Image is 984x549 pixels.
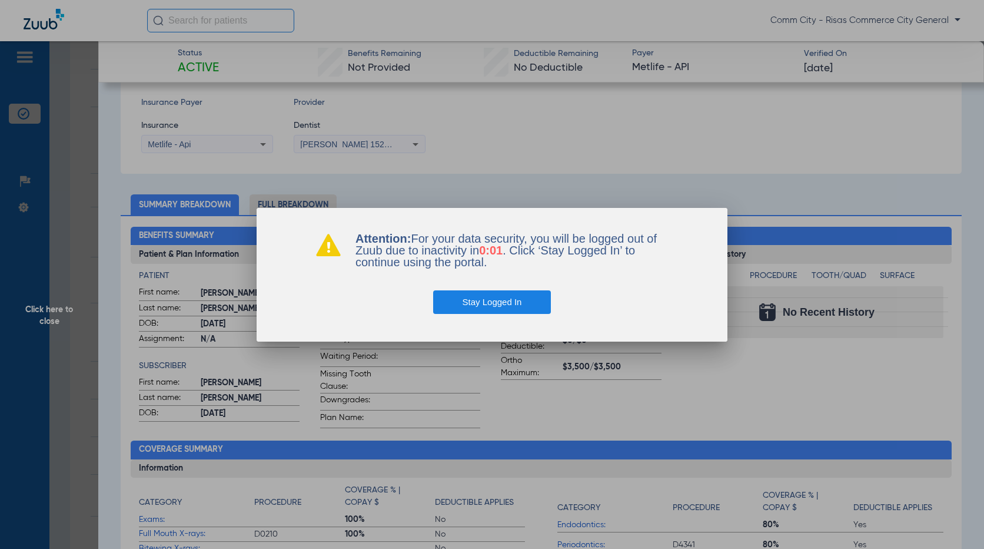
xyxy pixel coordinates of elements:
[355,232,411,245] b: Attention:
[315,233,341,256] img: warning
[925,492,984,549] iframe: Chat Widget
[355,233,669,268] p: For your data security, you will be logged out of Zuub due to inactivity in . Click ‘Stay Logged ...
[479,244,503,257] span: 0:01
[433,290,551,314] button: Stay Logged In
